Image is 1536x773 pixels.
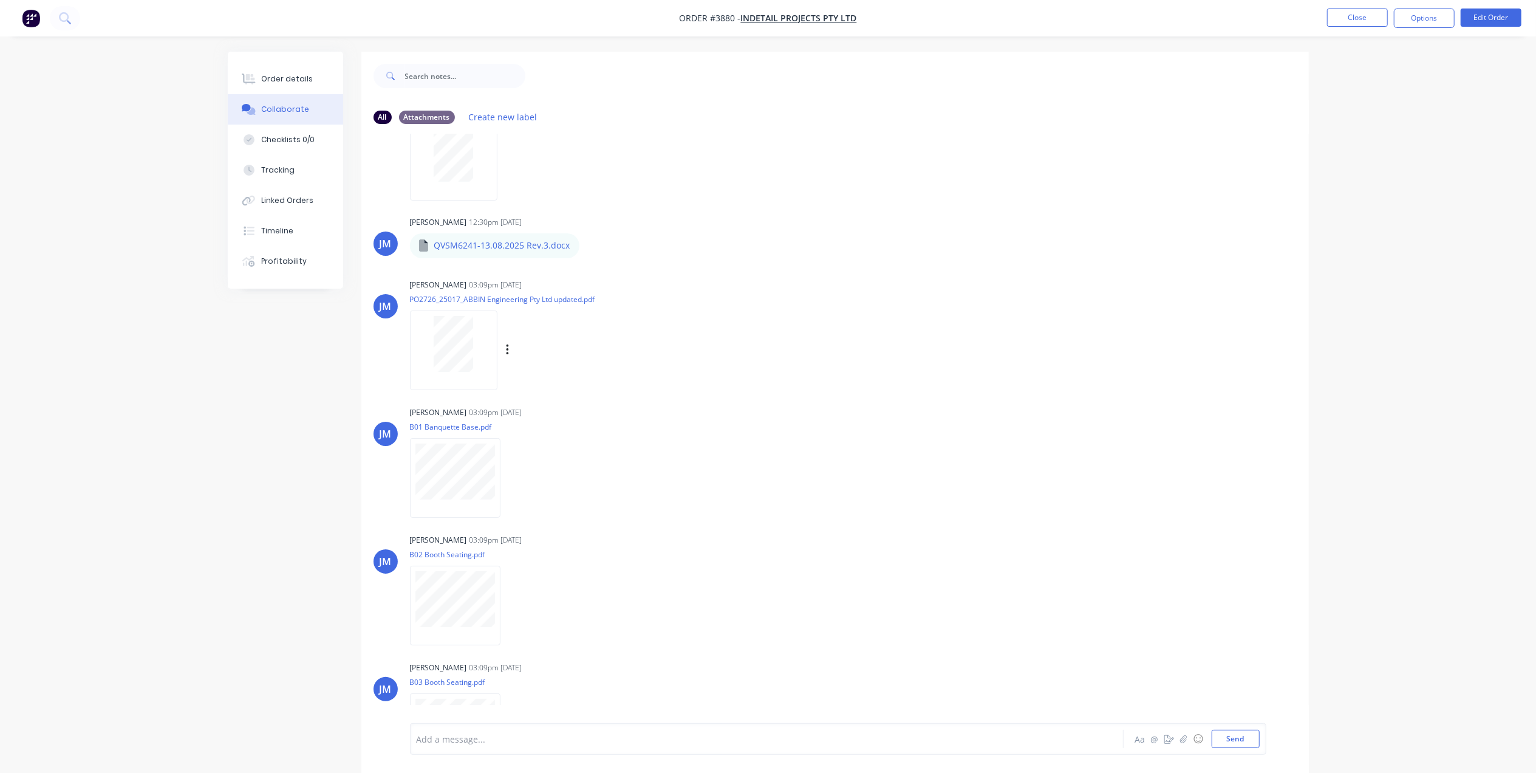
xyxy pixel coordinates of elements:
[410,422,513,432] p: B01 Banquette Base.pdf
[228,64,343,94] button: Order details
[1133,732,1147,746] button: Aa
[741,13,857,24] a: Indetail Projects Pty Ltd
[228,155,343,185] button: Tracking
[228,125,343,155] button: Checklists 0/0
[1461,9,1521,27] button: Edit Order
[261,195,313,206] div: Linked Orders
[410,549,513,560] p: B02 Booth Seating.pdf
[469,217,522,228] div: 12:30pm [DATE]
[410,217,467,228] div: [PERSON_NAME]
[261,74,313,84] div: Order details
[228,246,343,277] button: Profitability
[410,677,513,687] p: B03 Booth Seating.pdf
[228,216,343,246] button: Timeline
[228,94,343,125] button: Collaborate
[22,9,40,27] img: Factory
[680,13,741,24] span: Order #3880 -
[399,111,455,124] div: Attachments
[380,682,392,696] div: JM
[462,109,544,125] button: Create new label
[469,280,522,290] div: 03:09pm [DATE]
[380,236,392,251] div: JM
[1191,732,1206,746] button: ☺
[380,427,392,441] div: JM
[405,64,525,88] input: Search notes...
[374,111,392,124] div: All
[261,225,293,236] div: Timeline
[434,239,570,252] p: QVSM6241-13.08.2025 Rev.3.docx
[410,662,467,673] div: [PERSON_NAME]
[228,185,343,216] button: Linked Orders
[410,280,467,290] div: [PERSON_NAME]
[261,165,295,176] div: Tracking
[261,134,315,145] div: Checklists 0/0
[1212,730,1260,748] button: Send
[410,294,633,304] p: PO2726_25017_ABBIN Engineering Pty Ltd updated.pdf
[469,662,522,673] div: 03:09pm [DATE]
[380,554,392,569] div: JM
[261,256,307,267] div: Profitability
[261,104,309,115] div: Collaborate
[1327,9,1388,27] button: Close
[469,535,522,546] div: 03:09pm [DATE]
[380,299,392,314] div: JM
[1147,732,1162,746] button: @
[1394,9,1455,28] button: Options
[410,535,467,546] div: [PERSON_NAME]
[469,407,522,418] div: 03:09pm [DATE]
[410,407,467,418] div: [PERSON_NAME]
